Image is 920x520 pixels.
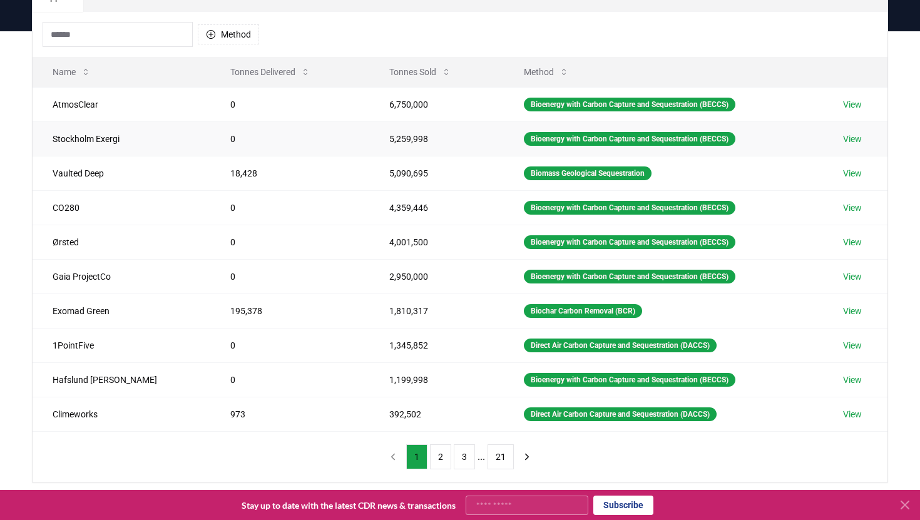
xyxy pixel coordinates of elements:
td: 5,090,695 [369,156,504,190]
td: 0 [210,87,369,121]
button: Method [198,24,259,44]
a: View [843,236,862,248]
a: View [843,167,862,180]
div: Bioenergy with Carbon Capture and Sequestration (BECCS) [524,373,735,387]
td: 1,345,852 [369,328,504,362]
div: Direct Air Carbon Capture and Sequestration (DACCS) [524,339,717,352]
div: Bioenergy with Carbon Capture and Sequestration (BECCS) [524,98,735,111]
button: 2 [430,444,451,469]
td: 0 [210,362,369,397]
td: 18,428 [210,156,369,190]
td: 0 [210,121,369,156]
button: Method [514,59,579,84]
a: View [843,305,862,317]
td: CO280 [33,190,210,225]
td: Gaia ProjectCo [33,259,210,293]
div: Direct Air Carbon Capture and Sequestration (DACCS) [524,407,717,421]
td: 392,502 [369,397,504,431]
td: 0 [210,328,369,362]
td: 0 [210,259,369,293]
a: View [843,201,862,214]
td: AtmosClear [33,87,210,121]
td: 195,378 [210,293,369,328]
a: View [843,270,862,283]
td: Hafslund [PERSON_NAME] [33,362,210,397]
td: 0 [210,225,369,259]
a: View [843,98,862,111]
div: Bioenergy with Carbon Capture and Sequestration (BECCS) [524,235,735,249]
button: 1 [406,444,427,469]
a: View [843,408,862,421]
td: Vaulted Deep [33,156,210,190]
td: 0 [210,190,369,225]
td: Stockholm Exergi [33,121,210,156]
td: 973 [210,397,369,431]
td: 6,750,000 [369,87,504,121]
button: Tonnes Delivered [220,59,320,84]
button: 3 [454,444,475,469]
div: Bioenergy with Carbon Capture and Sequestration (BECCS) [524,201,735,215]
td: 1PointFive [33,328,210,362]
td: 5,259,998 [369,121,504,156]
td: Exomad Green [33,293,210,328]
a: View [843,374,862,386]
td: Climeworks [33,397,210,431]
td: 4,001,500 [369,225,504,259]
button: Name [43,59,101,84]
div: Biochar Carbon Removal (BCR) [524,304,642,318]
td: 1,199,998 [369,362,504,397]
a: View [843,133,862,145]
a: View [843,339,862,352]
div: Bioenergy with Carbon Capture and Sequestration (BECCS) [524,132,735,146]
div: Bioenergy with Carbon Capture and Sequestration (BECCS) [524,270,735,283]
td: 1,810,317 [369,293,504,328]
td: 2,950,000 [369,259,504,293]
td: Ørsted [33,225,210,259]
div: Biomass Geological Sequestration [524,166,652,180]
button: next page [516,444,538,469]
button: Tonnes Sold [379,59,461,84]
button: 21 [488,444,514,469]
li: ... [478,449,485,464]
td: 4,359,446 [369,190,504,225]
